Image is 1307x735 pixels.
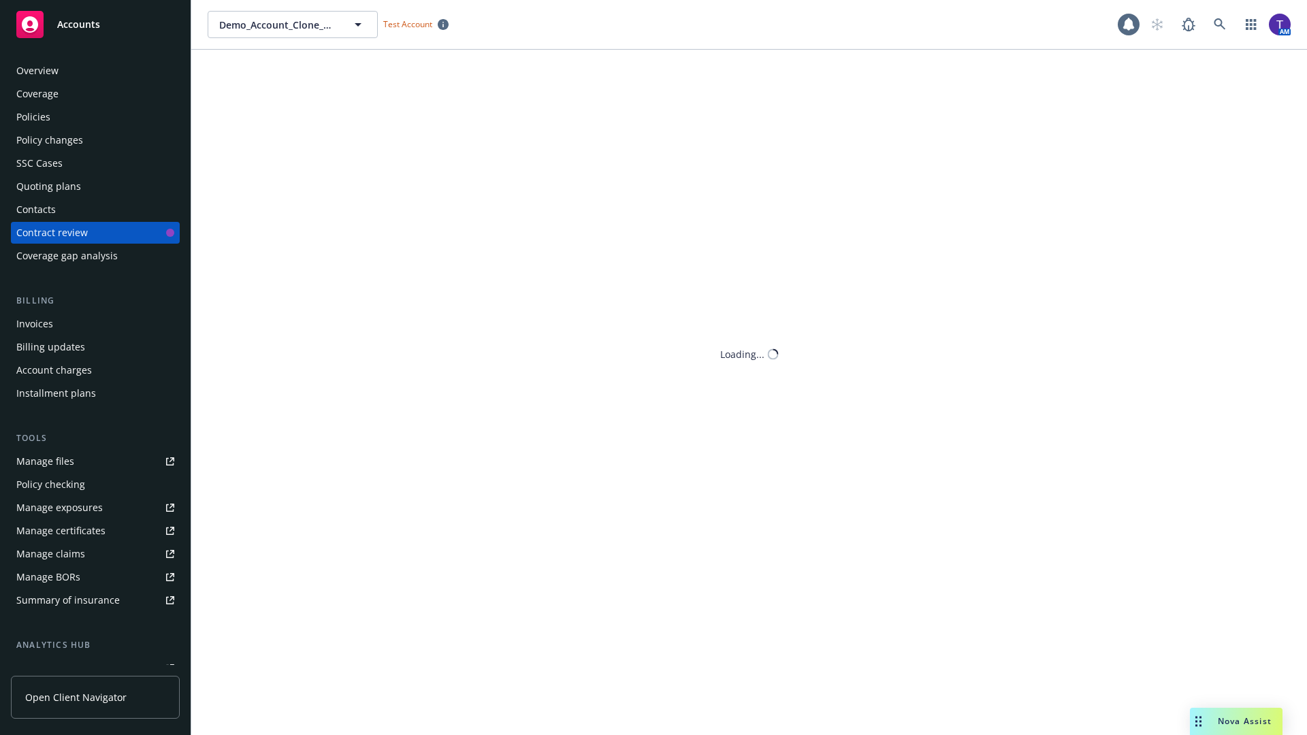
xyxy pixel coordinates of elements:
[16,106,50,128] div: Policies
[1269,14,1291,35] img: photo
[11,152,180,174] a: SSC Cases
[11,5,180,44] a: Accounts
[11,520,180,542] a: Manage certificates
[1218,715,1272,727] span: Nova Assist
[16,60,59,82] div: Overview
[11,431,180,445] div: Tools
[16,199,56,220] div: Contacts
[383,18,432,30] span: Test Account
[25,690,127,704] span: Open Client Navigator
[11,60,180,82] a: Overview
[16,359,92,381] div: Account charges
[16,657,129,679] div: Loss summary generator
[16,152,63,174] div: SSC Cases
[16,176,81,197] div: Quoting plans
[1175,11,1202,38] a: Report a Bug
[11,129,180,151] a: Policy changes
[11,497,180,519] a: Manage exposures
[11,474,180,495] a: Policy checking
[11,176,180,197] a: Quoting plans
[11,83,180,105] a: Coverage
[57,19,100,30] span: Accounts
[16,313,53,335] div: Invoices
[208,11,378,38] button: Demo_Account_Clone_QA_CR_Tests_Demo
[11,359,180,381] a: Account charges
[1144,11,1171,38] a: Start snowing
[11,451,180,472] a: Manage files
[11,589,180,611] a: Summary of insurance
[16,589,120,611] div: Summary of insurance
[16,474,85,495] div: Policy checking
[16,336,85,358] div: Billing updates
[16,245,118,267] div: Coverage gap analysis
[11,543,180,565] a: Manage claims
[16,83,59,105] div: Coverage
[11,245,180,267] a: Coverage gap analysis
[11,222,180,244] a: Contract review
[16,129,83,151] div: Policy changes
[1190,708,1282,735] button: Nova Assist
[720,347,764,361] div: Loading...
[1190,708,1207,735] div: Drag to move
[1238,11,1265,38] a: Switch app
[11,336,180,358] a: Billing updates
[16,543,85,565] div: Manage claims
[16,382,96,404] div: Installment plans
[16,222,88,244] div: Contract review
[11,638,180,652] div: Analytics hub
[11,382,180,404] a: Installment plans
[11,199,180,220] a: Contacts
[11,657,180,679] a: Loss summary generator
[16,451,74,472] div: Manage files
[16,566,80,588] div: Manage BORs
[11,566,180,588] a: Manage BORs
[378,17,454,31] span: Test Account
[11,294,180,308] div: Billing
[219,18,337,32] span: Demo_Account_Clone_QA_CR_Tests_Demo
[16,520,106,542] div: Manage certificates
[11,106,180,128] a: Policies
[11,313,180,335] a: Invoices
[16,497,103,519] div: Manage exposures
[1206,11,1233,38] a: Search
